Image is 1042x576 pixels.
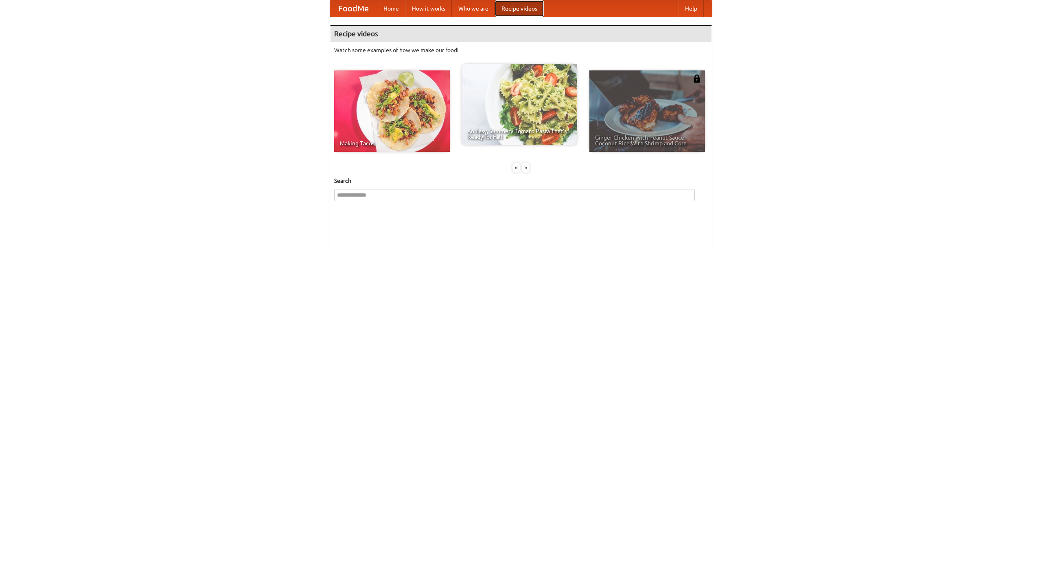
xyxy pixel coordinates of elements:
a: Making Tacos [334,70,450,152]
img: 483408.png [693,74,701,83]
a: How it works [405,0,452,17]
span: An Easy, Summery Tomato Pasta That's Ready for Fall [467,128,571,140]
a: FoodMe [330,0,377,17]
a: Recipe videos [495,0,544,17]
p: Watch some examples of how we make our food! [334,46,708,54]
div: « [512,162,520,173]
a: Home [377,0,405,17]
a: Who we are [452,0,495,17]
a: Help [679,0,704,17]
div: » [522,162,530,173]
h4: Recipe videos [330,26,712,42]
h5: Search [334,177,708,185]
a: An Easy, Summery Tomato Pasta That's Ready for Fall [462,64,577,145]
span: Making Tacos [340,140,444,146]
